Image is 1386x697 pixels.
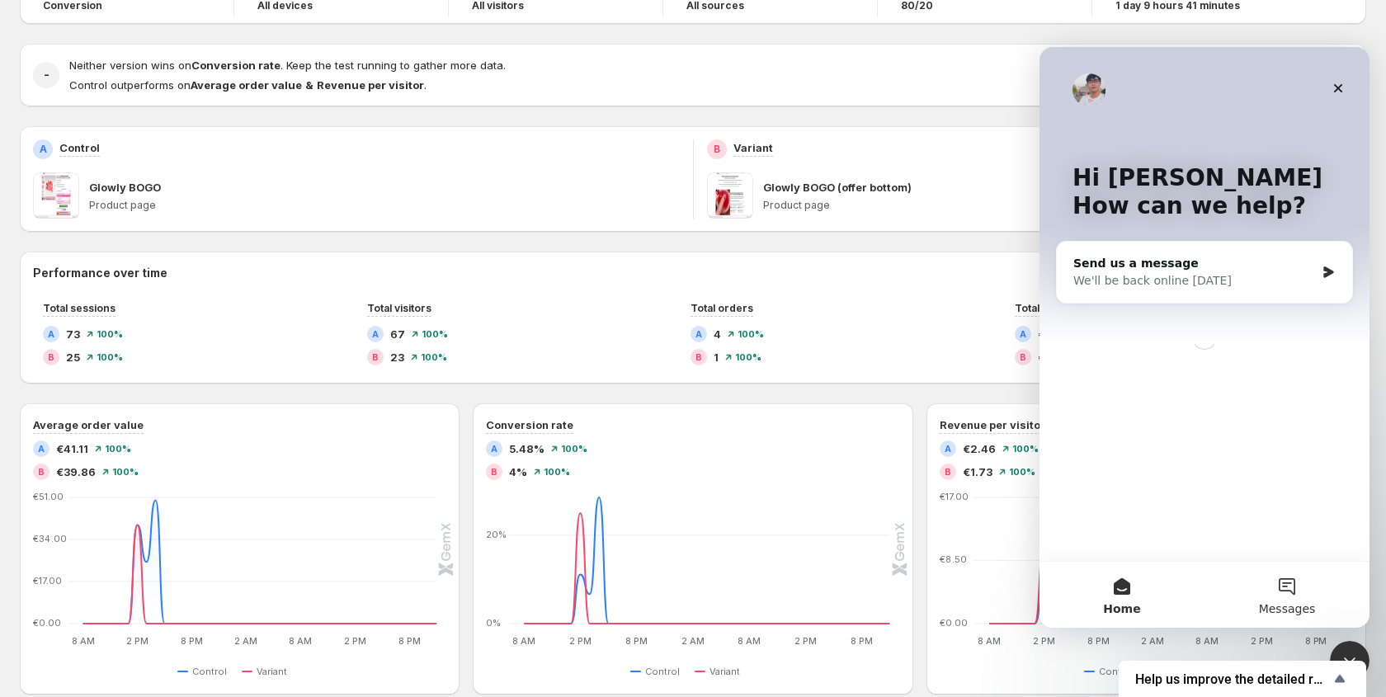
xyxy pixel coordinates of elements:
text: 2 PM [569,635,592,647]
text: 8 AM [513,635,536,647]
button: Variant [695,662,747,681]
h2: A [945,444,951,454]
button: Show survey - Help us improve the detailed report for A/B campaigns [1135,669,1350,689]
text: 8 PM [625,635,648,647]
text: 8 PM [851,635,873,647]
text: 8 AM [1195,635,1219,647]
button: Control [177,662,233,681]
strong: Conversion rate [191,59,280,72]
h2: A [38,444,45,454]
span: 100 % [1009,467,1035,477]
text: 2 PM [794,635,817,647]
p: Glowly BOGO (offer bottom) [763,179,912,195]
h2: B [491,467,497,477]
h2: B [695,352,702,362]
text: 2 AM [1141,635,1164,647]
text: €51.00 [33,491,64,502]
h2: A [48,329,54,339]
text: 0% [486,617,501,629]
text: 8 PM [1087,635,1109,647]
text: 2 AM [681,635,705,647]
iframe: Intercom live chat [1039,47,1369,628]
p: Product page [89,199,680,212]
text: 20% [486,529,507,540]
text: €0.00 [940,617,968,629]
h2: A [491,444,497,454]
h3: Average order value [33,417,144,433]
p: Control [59,139,100,156]
span: 100 % [112,467,139,477]
span: 1 [714,349,719,365]
p: Glowly BOGO [89,179,161,195]
text: 8 AM [738,635,761,647]
strong: Revenue per visitor [317,78,424,92]
button: Control [630,662,686,681]
iframe: Intercom live chat [1330,641,1369,681]
span: 100 % [735,352,761,362]
span: 5.48% [509,440,544,457]
span: 100 % [1012,444,1039,454]
h2: A [1020,329,1026,339]
button: Variant [242,662,294,681]
span: €39.86 [1038,349,1077,365]
img: Glowly BOGO [33,172,79,219]
span: 100 % [105,444,131,454]
h2: B [714,143,720,156]
h2: A [372,329,379,339]
text: €17.00 [940,491,969,502]
span: 100 % [544,467,570,477]
span: 100 % [738,329,764,339]
h2: B [1020,352,1026,362]
p: Variant [733,139,773,156]
span: Variant [257,665,287,678]
text: 8 PM [181,635,203,647]
h2: A [40,143,47,156]
h2: B [945,467,951,477]
span: Control [192,665,227,678]
text: 8 AM [72,635,95,647]
text: 2 PM [126,635,148,647]
span: 67 [390,326,405,342]
span: Total sessions [43,302,115,314]
h3: Conversion rate [486,417,573,433]
text: €0.00 [33,617,61,629]
text: 8 AM [978,635,1001,647]
text: 8 AM [289,635,312,647]
text: 2 AM [234,635,257,647]
span: 100 % [422,329,448,339]
strong: Average order value [191,78,302,92]
span: Control [1099,665,1134,678]
span: Control outperforms on . [69,78,427,92]
span: €39.86 [56,464,96,480]
strong: & [305,78,313,92]
span: €164.43 [1038,326,1082,342]
h2: B [372,352,379,362]
span: 4% [509,464,527,480]
text: 8 PM [398,635,421,647]
span: 25 [66,349,80,365]
h2: Performance over time [33,265,1353,281]
span: 73 [66,326,80,342]
h2: - [44,67,49,83]
text: €8.50 [940,554,967,566]
text: €34.00 [33,533,67,544]
text: 2 PM [1032,635,1054,647]
span: Total orders [691,302,753,314]
h2: B [38,467,45,477]
span: €2.46 [963,440,996,457]
text: 2 PM [344,635,366,647]
span: €1.73 [963,464,992,480]
span: 100 % [561,444,587,454]
h2: B [48,352,54,362]
span: Control [645,665,680,678]
button: Control [1084,662,1140,681]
